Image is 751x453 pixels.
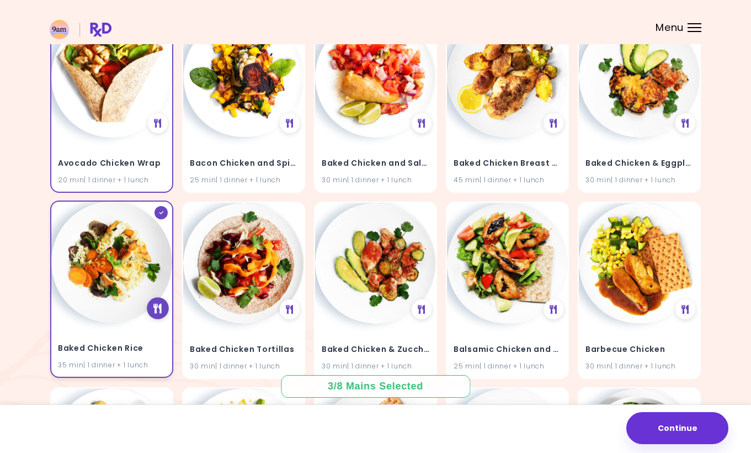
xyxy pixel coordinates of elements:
button: Continue [626,412,728,444]
h4: Baked Chicken Breast With Potatoes [454,155,561,172]
h4: Baked Chicken and Salsa [322,155,429,172]
div: See Meal Plan [148,113,168,133]
div: See Meal Plan [675,299,695,319]
div: 30 min | 1 dinner + 1 lunch [585,174,693,185]
h4: Barbecue Chicken [585,340,693,358]
h4: Baked Chicken & Eggplants [585,155,693,172]
h4: Baked Chicken Tortillas [190,340,297,358]
div: See Meal Plan [675,113,695,133]
h4: Baked Chicken & Zucchinis [322,340,429,358]
h4: Avocado Chicken Wrap [58,155,166,172]
img: RxDiet [50,20,111,39]
div: 45 min | 1 dinner + 1 lunch [454,174,561,185]
div: 25 min | 1 dinner + 1 lunch [454,360,561,371]
div: 35 min | 1 dinner + 1 lunch [58,359,166,370]
h4: Balsamic Chicken and Salad [454,340,561,358]
div: 30 min | 1 dinner + 1 lunch [585,360,693,371]
div: See Meal Plan [544,299,563,319]
div: 30 min | 1 dinner + 1 lunch [322,360,429,371]
div: See Meal Plan [147,297,169,319]
div: 20 min | 1 dinner + 1 lunch [58,174,166,185]
h4: Baked Chicken Rice [58,339,166,357]
div: See Meal Plan [412,113,432,133]
div: 30 min | 1 dinner + 1 lunch [322,174,429,185]
div: See Meal Plan [544,113,563,133]
h4: Bacon Chicken and Spinach [190,155,297,172]
div: See Meal Plan [280,299,300,319]
div: 3 / 8 Mains Selected [320,380,432,393]
div: 30 min | 1 dinner + 1 lunch [190,360,297,371]
div: See Meal Plan [412,299,432,319]
div: See Meal Plan [280,113,300,133]
div: 25 min | 1 dinner + 1 lunch [190,174,297,185]
span: Menu [656,23,684,33]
